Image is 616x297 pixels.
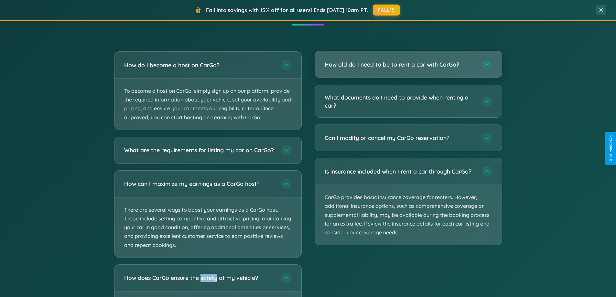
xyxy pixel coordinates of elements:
h3: What are the requirements for listing my car on CarGo? [124,146,275,154]
p: To become a host on CarGo, simply sign up on our platform, provide the required information about... [114,79,301,130]
span: Fall into savings with 15% off for all users! Ends [DATE] 10am PT. [206,7,368,13]
div: Give Feedback [608,135,613,162]
h3: How does CarGo ensure the safety of my vehicle? [124,274,275,282]
h3: How old do I need to be to rent a car with CarGo? [325,60,475,69]
h3: How do I become a host on CarGo? [124,61,275,69]
h3: How can I maximize my earnings as a CarGo host? [124,180,275,188]
h3: Can I modify or cancel my CarGo reservation? [325,134,475,142]
h3: Is insurance included when I rent a car through CarGo? [325,167,475,175]
button: FALL15 [373,5,400,16]
p: There are several ways to boost your earnings as a CarGo host. These include setting competitive ... [114,197,301,258]
h3: What documents do I need to provide when renting a car? [325,93,475,109]
p: CarGo provides basic insurance coverage for renters. However, additional insurance options, such ... [315,185,502,245]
